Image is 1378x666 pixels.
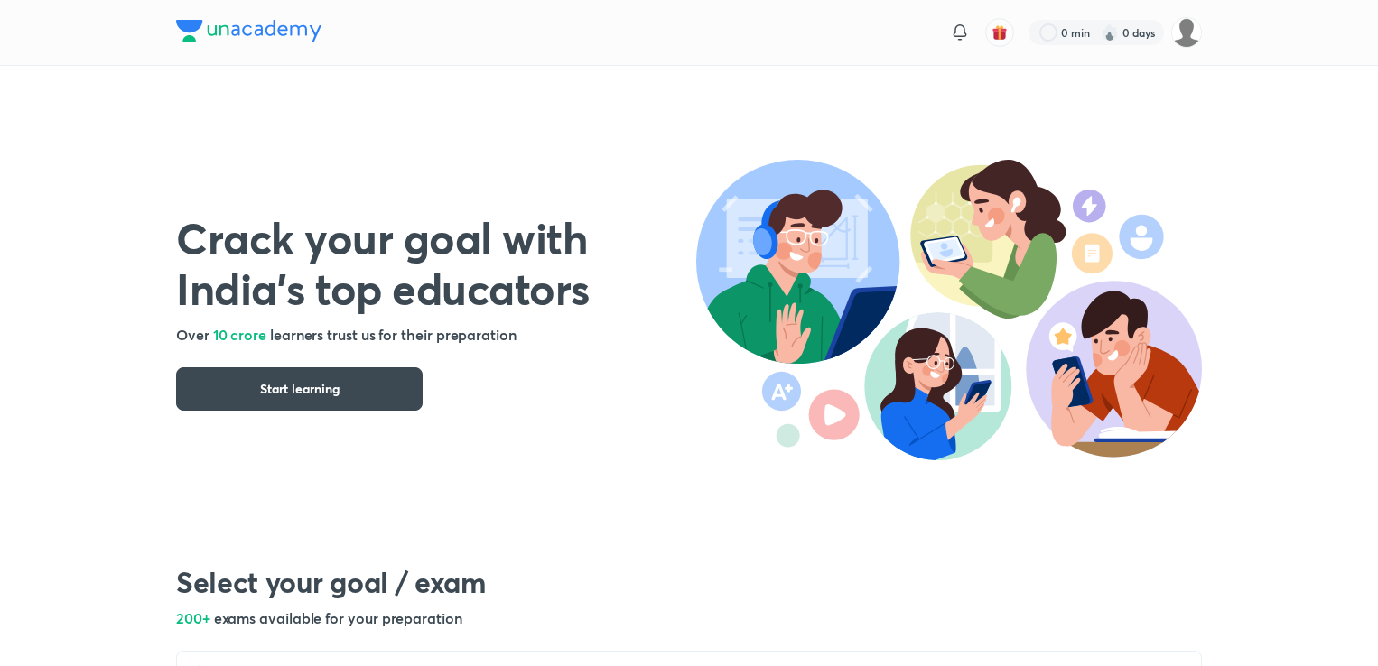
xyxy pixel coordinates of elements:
[176,20,321,46] a: Company Logo
[214,608,462,627] span: exams available for your preparation
[1171,17,1202,48] img: savinay shende
[260,380,340,398] span: Start learning
[176,212,696,313] h1: Crack your goal with India’s top educators
[176,324,696,346] h5: Over learners trust us for their preparation
[1101,23,1119,42] img: streak
[696,160,1202,460] img: header
[176,564,1202,600] h2: Select your goal / exam
[985,18,1014,47] button: avatar
[176,367,423,411] button: Start learning
[992,24,1008,41] img: avatar
[176,20,321,42] img: Company Logo
[213,325,266,344] span: 10 crore
[176,607,1202,629] h5: 200+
